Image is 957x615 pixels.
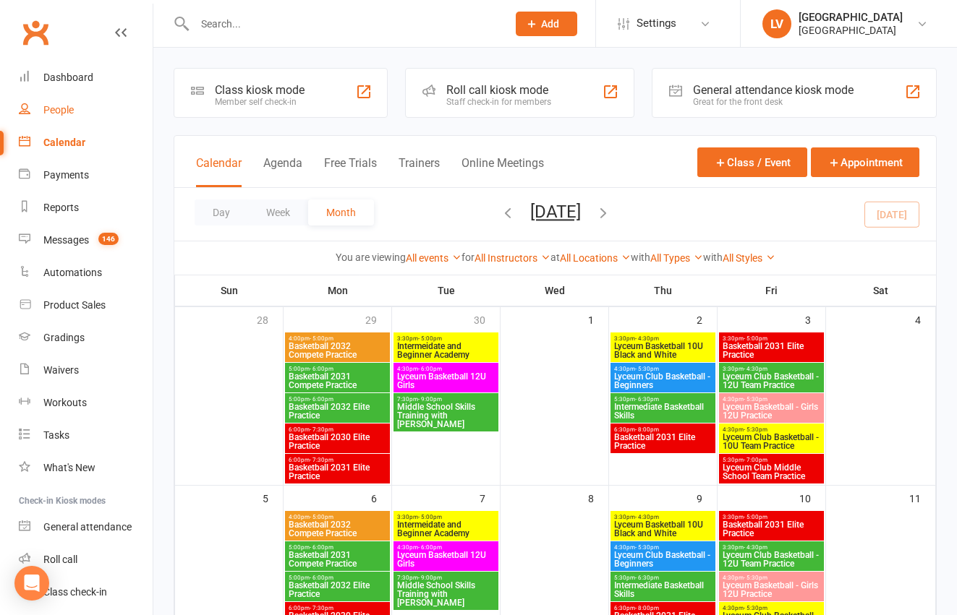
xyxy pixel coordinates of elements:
[288,372,387,390] span: Basketball 2031 Compete Practice
[722,544,821,551] span: 3:30pm
[826,275,936,306] th: Sat
[396,372,495,390] span: Lyceum Basketball 12U Girls
[613,396,713,403] span: 5:30pm
[43,202,79,213] div: Reports
[697,486,717,509] div: 9
[418,335,442,342] span: - 5:00pm
[530,202,581,222] button: [DATE]
[19,543,153,576] a: Roll call
[588,486,608,509] div: 8
[288,396,387,403] span: 5:00pm
[43,299,106,311] div: Product Sales
[697,307,717,331] div: 2
[613,581,713,598] span: Intermediate Basketball Skills
[19,511,153,543] a: General attendance kiosk mode
[588,307,608,331] div: 1
[396,551,495,568] span: Lyceum Basketball 12U Girls
[744,396,767,403] span: - 5:30pm
[396,335,495,342] span: 3:30pm
[446,97,551,107] div: Staff check-in for members
[799,486,825,509] div: 10
[399,156,440,187] button: Trainers
[418,544,442,551] span: - 6:00pm
[288,463,387,481] span: Basketball 2031 Elite Practice
[480,486,500,509] div: 7
[722,457,821,463] span: 5:30pm
[19,257,153,289] a: Automations
[43,169,89,181] div: Payments
[19,61,153,94] a: Dashboard
[310,514,333,520] span: - 5:00pm
[396,514,495,520] span: 3:30pm
[613,372,713,390] span: Lyceum Club Basketball - Beginners
[196,156,242,187] button: Calendar
[288,335,387,342] span: 4:00pm
[635,605,659,611] span: - 8:00pm
[693,97,854,107] div: Great for the front desk
[560,252,631,264] a: All Locations
[744,426,767,433] span: - 5:30pm
[541,18,559,30] span: Add
[19,224,153,257] a: Messages 146
[19,94,153,126] a: People
[613,335,713,342] span: 3:30pm
[613,403,713,420] span: Intermediate Basketball Skills
[474,307,500,331] div: 30
[396,403,495,429] span: Middle School Skills Training with [PERSON_NAME]
[288,551,387,568] span: Basketball 2031 Compete Practice
[396,575,495,581] span: 7:30pm
[43,554,77,565] div: Roll call
[722,403,821,420] span: Lyceum Basketball - Girls 12U Practice
[635,514,659,520] span: - 4:30pm
[248,199,308,225] button: Week
[516,12,577,36] button: Add
[43,521,132,533] div: General attendance
[43,234,89,246] div: Messages
[43,462,95,473] div: What's New
[613,426,713,433] span: 6:30pm
[195,199,248,225] button: Day
[190,14,497,34] input: Search...
[284,275,392,306] th: Mon
[43,137,85,148] div: Calendar
[613,605,713,611] span: 6:30pm
[19,576,153,608] a: Class kiosk mode
[406,252,462,264] a: All events
[310,575,333,581] span: - 6:00pm
[722,426,821,433] span: 4:30pm
[799,24,903,37] div: [GEOGRAPHIC_DATA]
[811,147,919,177] button: Appointment
[635,544,659,551] span: - 5:30pm
[263,486,283,509] div: 5
[722,396,821,403] span: 4:30pm
[613,575,713,581] span: 5:30pm
[263,156,302,187] button: Agenda
[43,267,102,278] div: Automations
[43,397,87,408] div: Workouts
[650,252,703,264] a: All Types
[915,307,935,331] div: 4
[762,9,791,38] div: LV
[288,544,387,551] span: 5:00pm
[43,429,69,441] div: Tasks
[613,544,713,551] span: 4:30pm
[722,372,821,390] span: Lyceum Club Basketball - 12U Team Practice
[613,433,713,450] span: Basketball 2031 Elite Practice
[288,426,387,433] span: 6:00pm
[43,72,93,83] div: Dashboard
[722,342,821,359] span: Basketball 2031 Elite Practice
[19,192,153,224] a: Reports
[805,307,825,331] div: 3
[613,520,713,538] span: Lyceum Basketball 10U Black and White
[462,156,544,187] button: Online Meetings
[635,575,659,581] span: - 6:30pm
[631,251,650,263] strong: with
[744,605,767,611] span: - 5:30pm
[396,366,495,372] span: 4:30pm
[396,342,495,359] span: Intermeidate and Beginner Academy
[744,544,767,551] span: - 4:30pm
[418,514,442,520] span: - 5:00pm
[336,251,406,263] strong: You are viewing
[396,396,495,403] span: 7:30pm
[43,332,85,343] div: Gradings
